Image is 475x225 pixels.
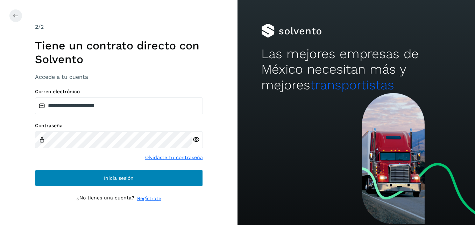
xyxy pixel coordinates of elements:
[261,46,451,93] h2: Las mejores empresas de México necesitan más y mejores
[137,195,161,202] a: Regístrate
[35,39,203,66] h1: Tiene un contrato directo con Solvento
[310,77,394,93] span: transportistas
[35,89,203,95] label: Correo electrónico
[35,123,203,129] label: Contraseña
[35,170,203,186] button: Inicia sesión
[77,195,134,202] p: ¿No tienes una cuenta?
[35,23,38,30] span: 2
[35,23,203,31] div: /2
[145,154,203,161] a: Olvidaste tu contraseña
[35,74,203,80] h3: Accede a tu cuenta
[104,176,134,180] span: Inicia sesión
